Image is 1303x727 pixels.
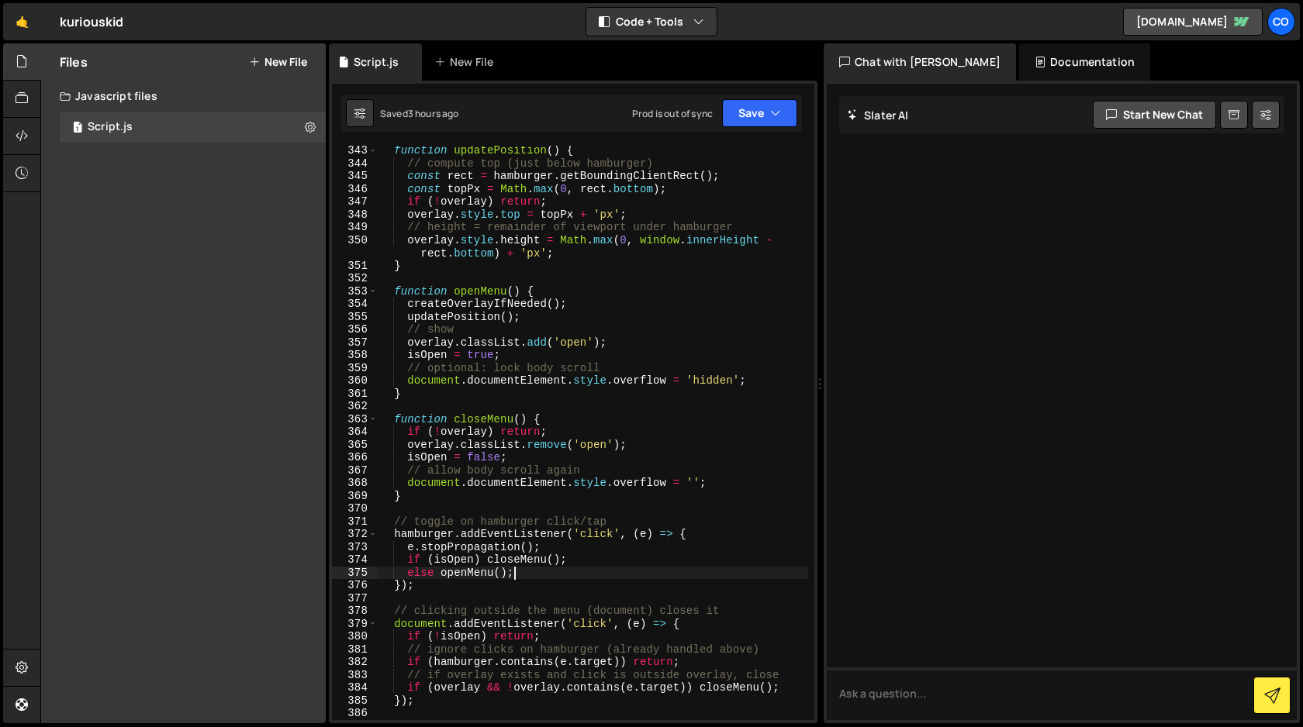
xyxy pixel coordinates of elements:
div: 368 [332,477,378,490]
div: Javascript files [41,81,326,112]
div: Script.js [88,120,133,134]
div: 364 [332,426,378,439]
div: 376 [332,579,378,592]
button: Start new chat [1093,101,1216,129]
div: 373 [332,541,378,554]
div: 362 [332,400,378,413]
div: 351 [332,260,378,273]
div: 16633/45317.js [60,112,326,143]
div: 352 [332,272,378,285]
div: 361 [332,388,378,401]
div: 379 [332,618,378,631]
div: 370 [332,502,378,515]
button: New File [249,56,307,68]
div: 345 [332,170,378,183]
div: 343 [332,144,378,157]
div: Chat with [PERSON_NAME] [824,43,1016,81]
a: [DOMAIN_NAME] [1123,8,1263,36]
div: New File [434,54,499,70]
span: 1 [73,122,82,135]
button: Code + Tools [586,8,717,36]
div: 378 [332,605,378,618]
div: Prod is out of sync [632,107,713,120]
div: 353 [332,285,378,298]
div: 372 [332,528,378,541]
div: kuriouskid [60,12,124,31]
div: 348 [332,208,378,222]
div: 384 [332,681,378,694]
div: 3 hours ago [408,107,459,120]
div: Documentation [1019,43,1150,81]
div: 360 [332,374,378,388]
div: 346 [332,183,378,196]
h2: Files [60,53,88,71]
div: 375 [332,567,378,580]
div: 383 [332,669,378,682]
div: 366 [332,451,378,464]
div: 355 [332,311,378,324]
div: 365 [332,439,378,452]
div: 347 [332,195,378,208]
div: 381 [332,643,378,656]
div: 371 [332,515,378,529]
div: 344 [332,157,378,171]
div: 380 [332,630,378,643]
div: 359 [332,362,378,375]
div: Saved [380,107,459,120]
div: 350 [332,234,378,260]
div: 358 [332,349,378,362]
h2: Slater AI [847,108,909,122]
div: 386 [332,707,378,720]
div: 363 [332,413,378,426]
div: 369 [332,490,378,503]
div: 367 [332,464,378,477]
div: 385 [332,694,378,708]
div: Script.js [354,54,399,70]
div: 356 [332,323,378,336]
div: 374 [332,553,378,567]
div: 357 [332,336,378,350]
a: 🤙 [3,3,41,40]
div: 349 [332,221,378,234]
div: 354 [332,298,378,311]
a: Co [1267,8,1295,36]
div: 377 [332,592,378,605]
button: Save [722,99,797,127]
div: 382 [332,656,378,669]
